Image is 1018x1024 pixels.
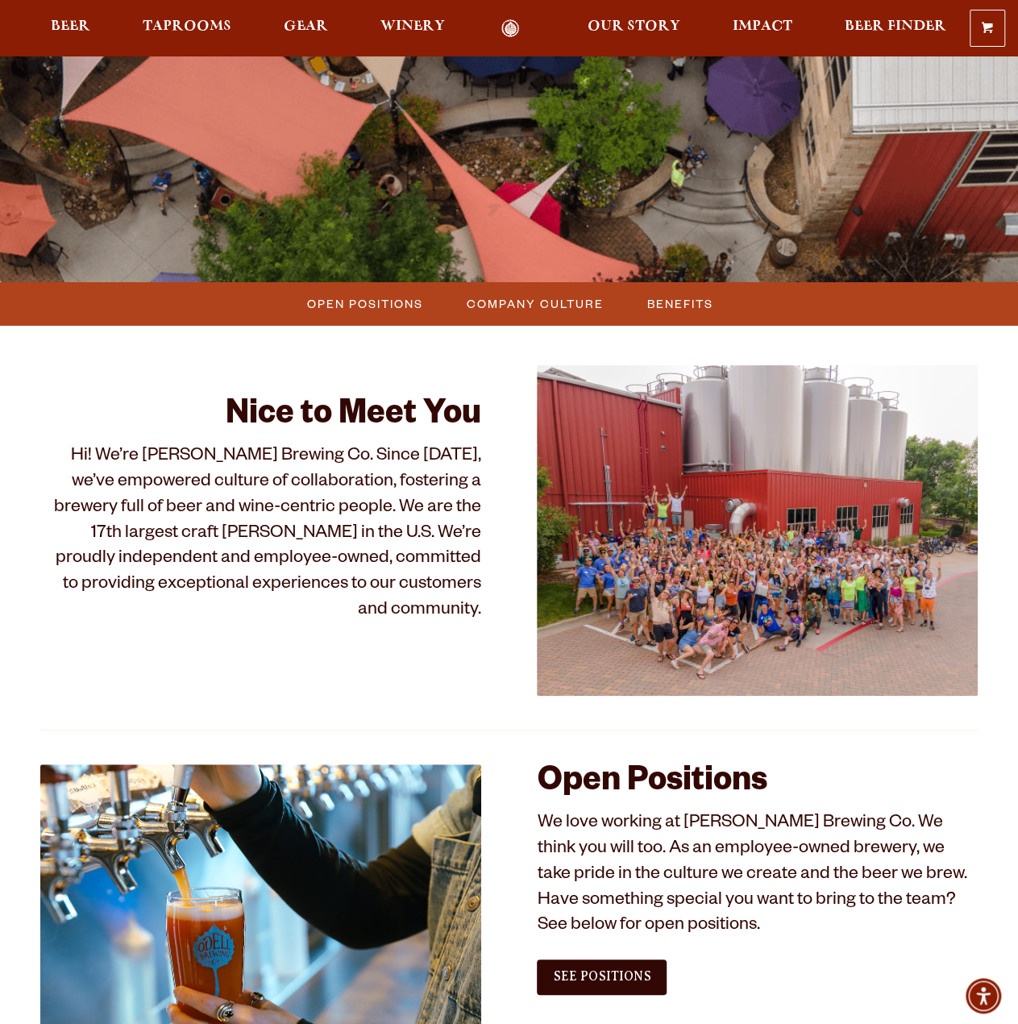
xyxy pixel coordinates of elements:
h2: Nice to Meet You [40,398,481,436]
span: See Positions [553,969,650,984]
a: Benefits [638,292,721,315]
img: 51399232252_e3c7efc701_k (2) [537,365,978,696]
span: Taprooms [143,20,231,33]
a: Company Culture [457,292,612,315]
a: Open Positions [297,292,431,315]
div: Accessibility Menu [966,978,1001,1014]
a: Beer Finder [834,19,957,38]
span: Gear [284,20,328,33]
p: We love working at [PERSON_NAME] Brewing Co. We think you will too. As an employee-owned brewery,... [537,812,978,941]
span: Open Positions [307,292,423,315]
a: Beer [40,19,101,38]
h2: Open Positions [537,764,978,803]
span: Beer [51,20,90,33]
a: Taprooms [132,19,242,38]
a: Impact [722,19,803,38]
a: Winery [370,19,455,38]
span: Hi! We’re [PERSON_NAME] Brewing Co. Since [DATE], we’ve empowered culture of collaboration, foste... [54,447,481,621]
span: Impact [733,20,792,33]
span: Beer Finder [845,20,946,33]
a: See Positions [537,959,667,995]
a: Gear [273,19,339,38]
a: Odell Home [480,19,541,38]
span: Benefits [647,292,713,315]
span: Winery [380,20,445,33]
span: Our Story [588,20,680,33]
a: Our Story [577,19,691,38]
span: Company Culture [467,292,604,315]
